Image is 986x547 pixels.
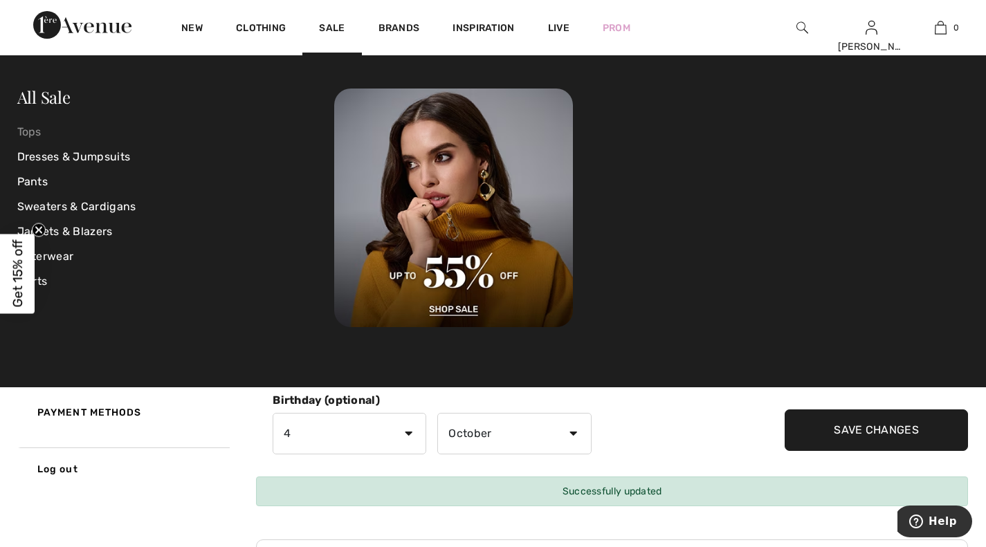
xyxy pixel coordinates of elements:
img: 1ère Avenue [33,11,131,39]
a: Prom [603,21,630,35]
a: Log out [18,447,230,490]
a: Tops [17,120,335,145]
a: New [181,22,203,37]
a: All Sale [17,86,71,108]
img: My Info [866,19,877,36]
a: Payment Methods [18,391,230,434]
a: Pants [17,169,335,194]
a: Jackets & Blazers [17,219,335,244]
a: Skirts [17,269,335,294]
span: Inspiration [453,22,514,37]
a: Live [548,21,569,35]
a: Clothing [236,22,286,37]
a: Outerwear [17,244,335,269]
div: [PERSON_NAME] [838,39,906,54]
img: 250825113019_d881a28ff8cb6.jpg [334,89,573,327]
img: My Bag [935,19,947,36]
a: Sale [319,22,345,37]
a: Brands [378,22,420,37]
input: Save Changes [785,409,968,451]
h5: Birthday (optional) [273,393,591,407]
span: Get 15% off [10,240,26,308]
iframe: Opens a widget where you can find more information [897,506,972,540]
a: Dresses & Jumpsuits [17,145,335,169]
a: Sweaters & Cardigans [17,194,335,219]
a: 0 [906,19,974,36]
img: search the website [796,19,808,36]
button: Close teaser [32,223,46,237]
span: 0 [953,21,959,34]
a: Sign In [866,21,877,34]
div: Successfully updated [256,476,968,506]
